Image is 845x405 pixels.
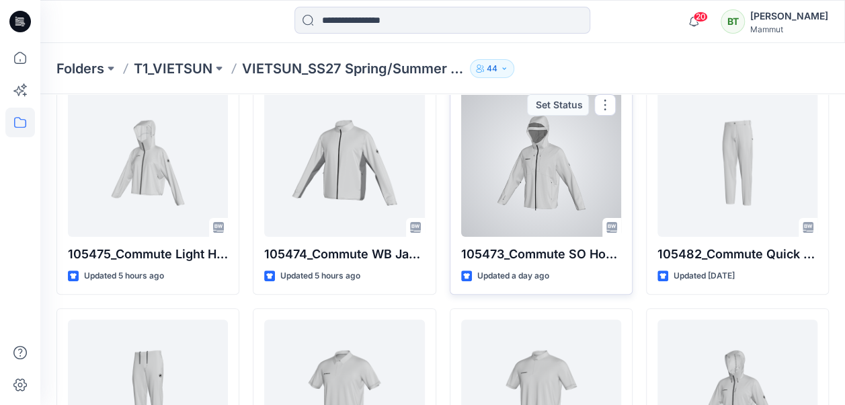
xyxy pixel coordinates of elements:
a: T1_VIETSUN [134,59,212,78]
p: Updated 5 hours ago [280,269,360,283]
div: [PERSON_NAME] [750,8,828,24]
p: 105474_Commute WB Jacket AF Men [264,245,424,264]
a: 105475_Commute Light Hooded Jacket AF Women [68,89,228,237]
a: Folders [56,59,104,78]
div: Mammut [750,24,828,34]
a: 105474_Commute WB Jacket AF Men [264,89,424,237]
p: 105482_Commute Quick Dry Pants AF Men [657,245,817,264]
p: 105475_Commute Light Hooded Jacket AF Women [68,245,228,264]
span: 20 [693,11,708,22]
p: Updated 5 hours ago [84,269,164,283]
p: Updated a day ago [477,269,549,283]
div: BT [721,9,745,34]
p: 105473_Commute SO Hooded Jacket Men AF [461,245,621,264]
p: VIETSUN_SS27 Spring/Summer [GEOGRAPHIC_DATA] [242,59,465,78]
button: 44 [470,59,514,78]
p: 44 [487,61,497,76]
p: Updated [DATE] [674,269,735,283]
a: 105482_Commute Quick Dry Pants AF Men [657,89,817,237]
a: 105473_Commute SO Hooded Jacket Men AF [461,89,621,237]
